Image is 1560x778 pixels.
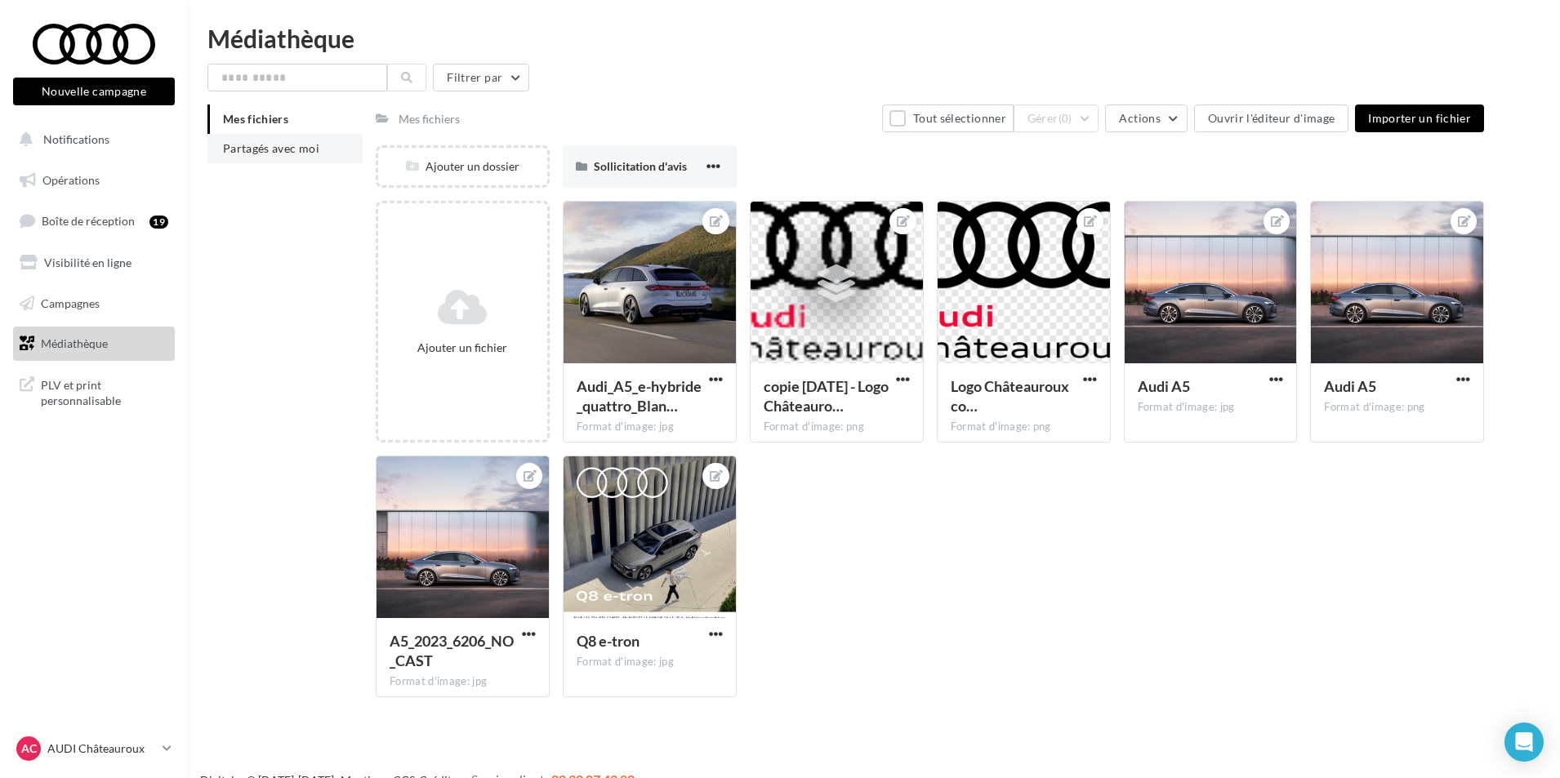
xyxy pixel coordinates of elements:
span: Médiathèque [41,336,108,350]
span: Audi A5 [1138,377,1190,395]
span: Notifications [43,132,109,146]
div: Format d'image: png [1324,400,1470,415]
span: Opérations [42,173,100,187]
span: copie 15-05-2025 - Logo Châteauroux couleur [764,377,889,415]
div: Format d'image: jpg [577,655,723,669]
span: Importer un fichier [1368,111,1471,125]
span: Campagnes [41,296,100,309]
button: Ouvrir l'éditeur d'image [1194,104,1348,132]
button: Tout sélectionner [882,104,1013,132]
button: Nouvelle campagne [13,78,175,105]
div: Format d'image: png [951,420,1097,434]
span: Actions [1119,111,1160,125]
div: Mes fichiers [399,111,460,127]
div: Format d'image: jpg [1138,400,1284,415]
div: Ajouter un fichier [385,340,541,356]
span: A5_2023_6206_NO_CAST [390,632,514,669]
span: Boîte de réception [42,214,135,228]
span: Visibilité en ligne [44,256,131,269]
span: Q8 e-tron [577,632,640,650]
button: Notifications [10,122,172,157]
span: Audi_A5_e-hybride_quattro_Blanc_Glacier (2) [577,377,702,415]
button: Actions [1105,104,1187,132]
a: Médiathèque [10,327,178,361]
span: (0) [1059,112,1072,125]
a: Opérations [10,163,178,198]
a: Campagnes [10,287,178,321]
button: Filtrer par [433,64,529,91]
p: AUDI Châteauroux [47,740,156,757]
span: Partagés avec moi [223,141,319,155]
span: Sollicitation d'avis [594,159,687,173]
div: Médiathèque [207,26,1540,51]
button: Importer un fichier [1355,104,1484,132]
span: Audi A5 [1324,377,1376,395]
div: Format d'image: jpg [390,674,536,689]
button: Gérer(0) [1014,104,1099,132]
a: PLV et print personnalisable [10,367,178,416]
div: Open Intercom Messenger [1504,722,1544,762]
a: Visibilité en ligne [10,246,178,280]
a: Boîte de réception19 [10,203,178,238]
span: Mes fichiers [223,112,288,126]
div: Ajouter un dossier [378,158,547,175]
div: Format d'image: jpg [577,420,723,434]
div: Format d'image: png [764,420,910,434]
span: PLV et print personnalisable [41,374,168,409]
span: Logo Châteauroux couleur [951,377,1069,415]
span: AC [21,740,37,757]
a: AC AUDI Châteauroux [13,733,175,764]
div: 19 [149,216,168,229]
